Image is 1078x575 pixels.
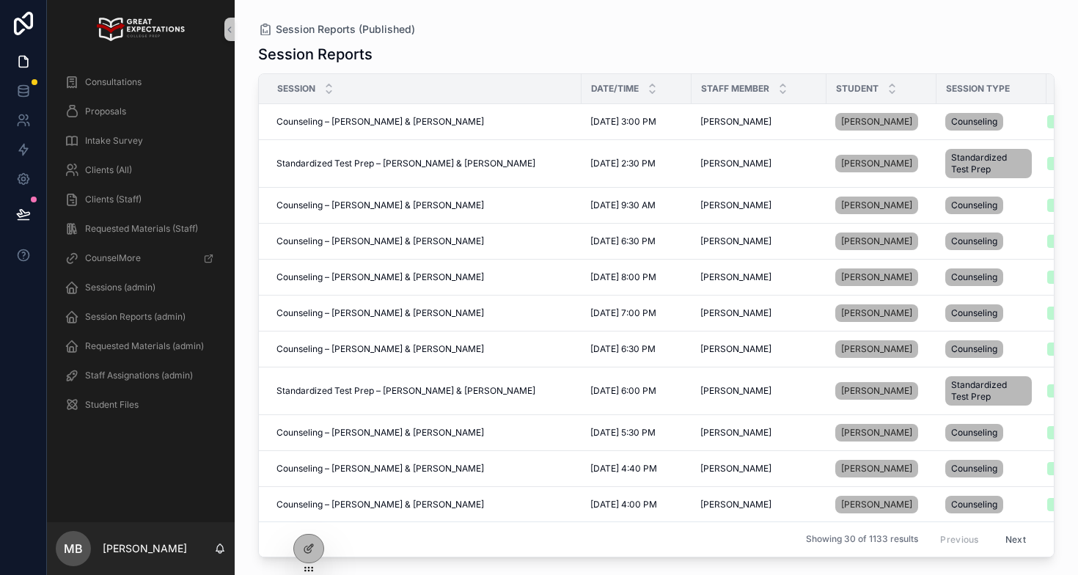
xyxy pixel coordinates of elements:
span: [DATE] 4:00 PM [590,499,657,510]
span: Counseling [951,271,997,283]
span: [DATE] 5:30 PM [590,427,656,439]
span: Counseling – [PERSON_NAME] & [PERSON_NAME] [276,116,484,128]
a: [PERSON_NAME] [835,496,918,513]
span: Showing 30 of 1133 results [806,534,918,546]
a: Sessions (admin) [56,274,226,301]
a: Clients (All) [56,157,226,183]
a: Consultations [56,69,226,95]
span: Staff Member [701,83,769,95]
span: [DATE] 2:30 PM [590,158,656,169]
a: [PERSON_NAME] [700,307,818,319]
a: [PERSON_NAME] [700,343,818,355]
a: Counseling – [PERSON_NAME] & [PERSON_NAME] [276,116,573,128]
a: Counseling – [PERSON_NAME] & [PERSON_NAME] [276,463,573,475]
a: [PERSON_NAME] [835,301,928,325]
a: [PERSON_NAME] [835,424,918,442]
a: Intake Survey [56,128,226,154]
a: [PERSON_NAME] [835,152,928,175]
a: [DATE] 8:00 PM [590,271,683,283]
span: Counseling – [PERSON_NAME] & [PERSON_NAME] [276,463,484,475]
a: Session Reports (admin) [56,304,226,330]
a: [PERSON_NAME] [835,379,928,403]
a: Counseling – [PERSON_NAME] & [PERSON_NAME] [276,199,573,211]
a: Proposals [56,98,226,125]
span: [PERSON_NAME] [841,343,912,355]
span: Counseling [951,499,997,510]
button: Next [995,528,1036,551]
span: Student Files [85,399,139,411]
a: [PERSON_NAME] [700,385,818,397]
span: Clients (All) [85,164,132,176]
span: [DATE] 6:30 PM [590,235,656,247]
a: [PERSON_NAME] [835,382,918,400]
a: Counseling – [PERSON_NAME] & [PERSON_NAME] [276,343,573,355]
span: Counseling [951,307,997,319]
span: Requested Materials (Staff) [85,223,198,235]
span: [DATE] 8:00 PM [590,271,656,283]
span: Sessions (admin) [85,282,155,293]
a: [DATE] 5:30 PM [590,427,683,439]
span: Standardized Test Prep [951,379,1026,403]
span: Standardized Test Prep – [PERSON_NAME] & [PERSON_NAME] [276,385,535,397]
a: [PERSON_NAME] [700,235,818,247]
a: Clients (Staff) [56,186,226,213]
span: [DATE] 4:40 PM [590,463,657,475]
a: [DATE] 6:00 PM [590,385,683,397]
span: [PERSON_NAME] [700,499,771,510]
a: [PERSON_NAME] [700,158,818,169]
a: [DATE] 4:00 PM [590,499,683,510]
a: [PERSON_NAME] [835,268,918,286]
a: CounselMore [56,245,226,271]
a: Counseling [945,493,1038,516]
a: [PERSON_NAME] [835,230,928,253]
a: [PERSON_NAME] [835,113,918,131]
span: [PERSON_NAME] [700,235,771,247]
a: Student Files [56,392,226,418]
h1: Session Reports [258,44,373,65]
span: MB [64,540,83,557]
span: Counseling [951,199,997,211]
a: Standardized Test Prep – [PERSON_NAME] & [PERSON_NAME] [276,385,573,397]
a: [DATE] 6:30 PM [590,235,683,247]
span: Consultations [85,76,142,88]
a: [PERSON_NAME] [835,304,918,322]
span: [PERSON_NAME] [841,385,912,397]
span: Counseling [951,116,997,128]
span: Session Type [946,83,1010,95]
a: Counseling – [PERSON_NAME] & [PERSON_NAME] [276,271,573,283]
a: [PERSON_NAME] [835,460,918,477]
img: App logo [97,18,184,41]
a: Counseling – [PERSON_NAME] & [PERSON_NAME] [276,307,573,319]
span: Session Reports (Published) [276,22,415,37]
a: [PERSON_NAME] [835,265,928,289]
span: Intake Survey [85,135,143,147]
a: Standardized Test Prep – [PERSON_NAME] & [PERSON_NAME] [276,158,573,169]
span: Counseling [951,463,997,475]
span: Counseling – [PERSON_NAME] & [PERSON_NAME] [276,271,484,283]
span: Date/Time [591,83,639,95]
a: [PERSON_NAME] [835,155,918,172]
a: Counseling [945,194,1038,217]
a: [PERSON_NAME] [700,427,818,439]
span: Standardized Test Prep [951,152,1026,175]
span: [PERSON_NAME] [700,116,771,128]
a: [PERSON_NAME] [835,337,928,361]
a: Counseling [945,230,1038,253]
a: Counseling [945,457,1038,480]
a: Staff Assignations (admin) [56,362,226,389]
a: [PERSON_NAME] [700,463,818,475]
span: [PERSON_NAME] [700,427,771,439]
span: Counseling [951,427,997,439]
span: Session [277,83,315,95]
span: Student [836,83,879,95]
span: [DATE] 9:30 AM [590,199,656,211]
a: Requested Materials (admin) [56,333,226,359]
span: [DATE] 7:00 PM [590,307,656,319]
a: [DATE] 7:00 PM [590,307,683,319]
span: Counseling – [PERSON_NAME] & [PERSON_NAME] [276,343,484,355]
span: [PERSON_NAME] [841,271,912,283]
span: [PERSON_NAME] [700,343,771,355]
span: Counseling [951,235,997,247]
a: [PERSON_NAME] [835,110,928,133]
a: Standardized Test Prep [945,146,1038,181]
